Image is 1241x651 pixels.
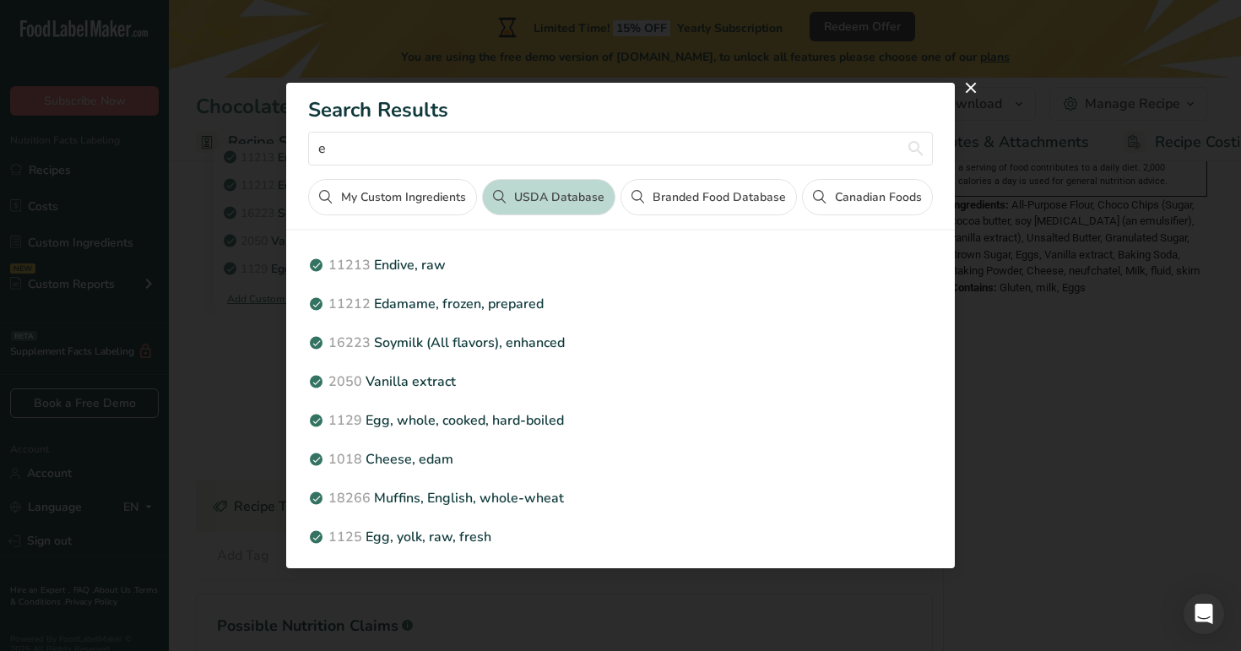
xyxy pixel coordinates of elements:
[328,567,362,585] span: 1124
[1184,594,1224,634] div: Open Intercom Messenger
[328,489,371,507] span: 18266
[308,179,476,215] button: My Custom Ingredients
[308,100,932,120] h1: Search Results
[308,333,932,353] p: Soymilk (All flavors), enhanced
[328,256,371,274] span: 11213
[802,179,932,215] button: Canadian Foods
[308,449,932,469] p: Cheese, edam
[308,294,932,314] p: Edamame, frozen, prepared
[620,179,797,215] button: Branded Food Database
[328,334,371,352] span: 16223
[328,528,362,546] span: 1125
[328,411,362,430] span: 1129
[957,74,984,101] button: close
[328,450,362,469] span: 1018
[308,488,932,508] p: Muffins, English, whole-wheat
[482,179,615,215] button: USDA Database
[308,527,932,547] p: Egg, yolk, raw, fresh
[328,295,371,313] span: 11212
[308,132,932,165] input: Search for ingredient
[308,566,932,586] p: Egg, white, raw, fresh
[308,255,932,275] p: Endive, raw
[328,372,362,391] span: 2050
[308,372,932,392] p: Vanilla extract
[308,410,932,431] p: Egg, whole, cooked, hard-boiled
